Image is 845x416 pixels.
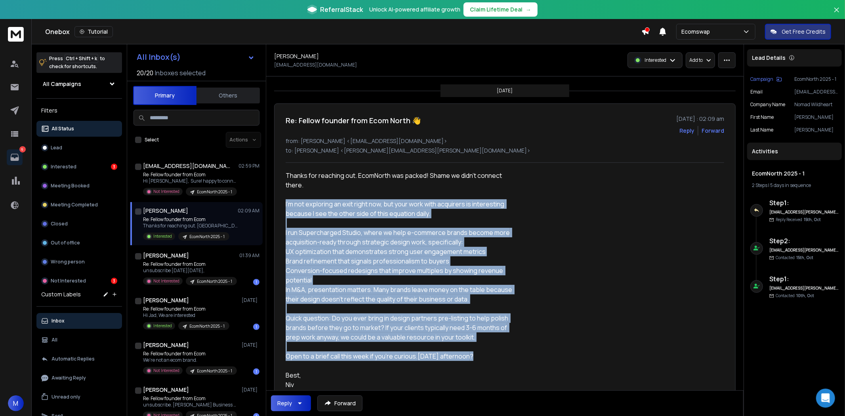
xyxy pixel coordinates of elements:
div: Reply [277,399,292,407]
span: 10th, Oct [796,293,814,298]
div: Niv [286,380,517,399]
p: [DATE] : 02:09 am [676,115,724,123]
a: 6 [7,149,23,165]
h6: Step 1 : [769,274,839,284]
div: Forward [702,127,724,135]
p: unsubscribe. [PERSON_NAME] Business Development [143,402,238,408]
p: 02:59 PM [238,163,259,169]
p: 6 [19,146,26,153]
button: Wrong person [36,254,122,270]
div: 3 [111,278,117,284]
span: 2 Steps [752,182,767,189]
p: All [52,337,57,343]
p: Nomad Wildheart [794,101,839,108]
button: Closed [36,216,122,232]
h1: [PERSON_NAME] [143,386,189,394]
div: 3 [111,164,117,170]
button: All [36,332,122,348]
h1: [PERSON_NAME] [143,252,189,260]
p: Closed [51,221,68,227]
li: Brand refinement that signals professionalism to buyers [286,256,517,266]
div: 1 [253,368,259,375]
span: [DATE] afternoon [418,352,470,361]
p: Hi Jad, We are interested [143,312,229,319]
div: Quick question: Do you ever bring in design partners pre-listing to help polish brands before the... [286,313,517,342]
h6: [EMAIL_ADDRESS][PERSON_NAME][DOMAIN_NAME] [769,209,839,215]
span: ReferralStack [320,5,363,14]
h3: Inboxes selected [155,68,206,78]
p: Re: Fellow founder from Ecom [143,351,237,357]
div: I run Supercharged Studio, where we help e-commerce brands become more acquisition-ready through ... [286,228,517,304]
h1: All Inbox(s) [137,53,181,61]
div: Open Intercom Messenger [816,389,835,408]
p: Meeting Completed [51,202,98,208]
p: Company Name [750,101,785,108]
button: Claim Lifetime Deal→ [464,2,538,17]
h1: [PERSON_NAME] [143,207,188,215]
h6: [EMAIL_ADDRESS][PERSON_NAME][DOMAIN_NAME] [769,285,839,291]
p: All Status [52,126,74,132]
p: Not Interested [51,278,86,284]
p: Lead Details [752,54,786,62]
div: Onebox [45,26,641,37]
h6: Step 2 : [769,236,839,246]
p: [DATE] [242,297,259,303]
button: Meeting Booked [36,178,122,194]
button: All Inbox(s) [130,49,261,65]
div: | [752,182,837,189]
p: [EMAIL_ADDRESS][DOMAIN_NAME] [274,62,357,68]
p: unsubscribe [DATE][DATE], [143,267,237,274]
div: Open to a brief call this week if you're curious. ? [286,351,517,361]
p: Automatic Replies [52,356,95,362]
button: Campaign [750,76,782,82]
h1: [PERSON_NAME] [143,341,189,349]
p: EcomNorth 2025 - 1 [197,189,232,195]
label: Select [145,137,159,143]
p: [PERSON_NAME] [794,114,839,120]
button: Close banner [832,5,842,24]
button: Meeting Completed [36,197,122,213]
span: 5 days in sequence [770,182,811,189]
p: Lead [51,145,62,151]
p: Thanks for reaching out. [GEOGRAPHIC_DATA] [143,223,238,229]
p: Interested [153,233,172,239]
p: Contacted [776,255,813,261]
button: M [8,395,24,411]
div: Thanks for reaching out. EcomNorth was packed! Shame we didn't connect there. [286,171,517,190]
button: Inbox [36,313,122,329]
h1: All Campaigns [43,80,81,88]
p: Meeting Booked [51,183,90,189]
div: 1 [253,324,259,330]
p: Not Interested [153,278,179,284]
p: Not Interested [153,189,179,195]
span: 15th, Oct [804,217,821,222]
button: Primary [133,86,196,105]
p: [EMAIL_ADDRESS][DOMAIN_NAME] [794,89,839,95]
p: Hi [PERSON_NAME], Sure! happy to connect! [143,178,238,184]
h1: Re: Fellow founder from Ecom North 👋 [286,115,421,126]
p: Press to check for shortcuts. [49,55,105,71]
button: Others [196,87,260,104]
p: Re: Fellow founder from Ecom [143,306,229,312]
p: Wrong person [51,259,85,265]
h3: Filters [36,105,122,116]
p: EcomNorth 2025 - 1 [189,234,225,240]
h3: Custom Labels [41,290,81,298]
p: Unread only [52,394,80,400]
h1: [PERSON_NAME] [274,52,319,60]
p: [DATE] [242,387,259,393]
button: Unread only [36,389,122,405]
button: Reply [271,395,311,411]
p: EcomNorth 2025 - 1 [197,279,232,284]
p: Email [750,89,763,95]
p: from: [PERSON_NAME] <[EMAIL_ADDRESS][DOMAIN_NAME]> [286,137,724,145]
p: Re: Fellow founder from Ecom [143,261,237,267]
p: Interested [51,164,76,170]
div: I'm not exploring an exit right now, but your work with acquirers is interesting because I see th... [286,190,517,218]
p: Re: Fellow founder from Ecom [143,395,238,402]
button: Awaiting Reply [36,370,122,386]
h1: [PERSON_NAME] [143,296,189,304]
p: to: [PERSON_NAME] <[PERSON_NAME][EMAIL_ADDRESS][PERSON_NAME][DOMAIN_NAME]> [286,147,724,155]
